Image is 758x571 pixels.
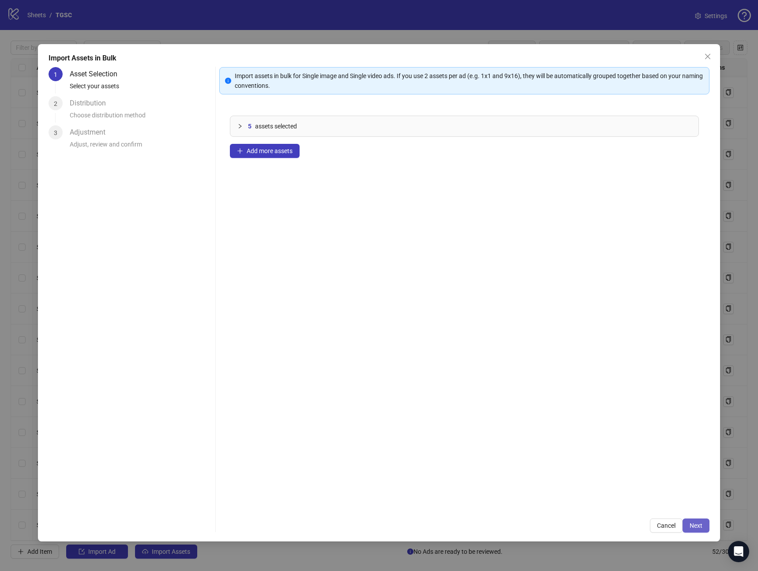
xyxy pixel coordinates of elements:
div: 5assets selected [230,116,698,136]
div: Open Intercom Messenger [728,541,749,562]
span: 2 [54,100,57,107]
div: Choose distribution method [70,110,212,125]
button: Next [683,518,709,533]
div: Adjustment [70,125,113,139]
span: plus [237,148,243,154]
span: collapsed [237,124,243,129]
div: Import assets in bulk for Single image and Single video ads. If you use 2 assets per ad (e.g. 1x1... [235,71,704,90]
span: 5 [248,121,251,131]
span: Next [690,522,702,529]
button: Add more assets [230,144,300,158]
span: Add more assets [247,147,293,154]
span: Cancel [657,522,675,529]
button: Close [701,49,715,64]
span: info-circle [225,78,231,84]
span: 3 [54,129,57,136]
div: Import Assets in Bulk [49,53,709,64]
div: Distribution [70,96,113,110]
span: assets selected [255,121,297,131]
div: Select your assets [70,81,212,96]
div: Asset Selection [70,67,124,81]
button: Cancel [650,518,683,533]
span: 1 [54,71,57,78]
span: close [704,53,711,60]
div: Adjust, review and confirm [70,139,212,154]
